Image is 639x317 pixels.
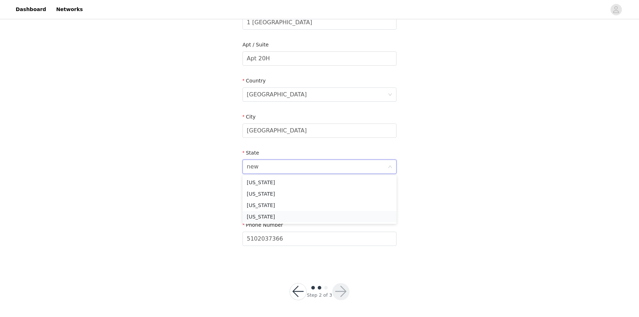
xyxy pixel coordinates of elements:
a: Networks [52,1,87,17]
label: City [242,114,256,120]
div: United States [247,88,307,101]
label: Country [242,78,266,84]
div: Step 2 of 3 [307,292,332,299]
a: Dashboard [11,1,50,17]
label: Apt / Suite [242,42,269,47]
label: State [242,150,259,156]
li: [US_STATE] [242,200,397,211]
li: [US_STATE] [242,188,397,200]
i: icon: down [388,165,392,170]
i: icon: down [388,92,392,97]
div: avatar [613,4,619,15]
li: [US_STATE] [242,177,397,188]
li: [US_STATE] [242,211,397,222]
label: Phone Number [242,222,283,228]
